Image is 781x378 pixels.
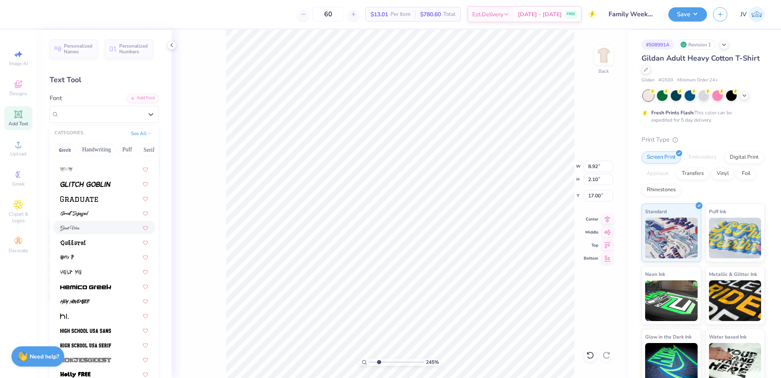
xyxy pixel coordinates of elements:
[60,167,72,173] img: Ghastly Panic
[4,211,33,224] span: Clipart & logos
[420,10,441,19] span: $780.60
[60,255,74,260] img: Harry P
[584,256,598,261] span: Bottom
[55,130,83,137] div: CATEGORIES
[78,143,116,156] button: Handwriting
[518,10,562,19] span: [DATE] - [DATE]
[677,77,718,84] span: Minimum Order: 24 +
[602,6,662,22] input: Untitled Design
[709,280,761,321] img: Metallic & Glitter Ink
[709,270,757,278] span: Metallic & Glitter Ink
[724,151,764,164] div: Digital Print
[60,313,69,319] img: Hi.
[641,135,765,144] div: Print Type
[740,10,747,19] span: JV
[598,68,609,75] div: Back
[60,211,89,216] img: Great Sejagad
[127,94,159,103] div: Add Font
[749,7,765,22] img: Jo Vincent
[709,332,746,341] span: Water based Ink
[678,39,716,50] div: Revision 1
[60,284,111,290] img: Hemico Greek
[64,43,93,55] span: Personalized Names
[645,218,698,258] img: Standard
[60,181,111,187] img: Glitch Goblin
[118,143,137,156] button: Puff
[60,343,111,348] img: High School USA Serif
[683,151,722,164] div: Embroidery
[12,181,25,187] span: Greek
[584,243,598,248] span: Top
[60,240,86,246] img: Guttural
[9,90,27,97] span: Designs
[30,353,59,361] strong: Need help?
[641,168,674,180] div: Applique
[641,151,681,164] div: Screen Print
[651,109,751,124] div: This color can be expedited for 5 day delivery.
[676,168,709,180] div: Transfers
[584,229,598,235] span: Middle
[60,328,111,334] img: High School USA Sans
[641,39,674,50] div: # 508991A
[60,299,90,304] img: Hey November
[641,77,654,84] span: Gildan
[426,358,439,366] span: 245 %
[60,372,91,378] img: Holly FREE
[740,7,765,22] a: JV
[443,10,456,19] span: Total
[645,332,692,341] span: Glow in the Dark Ink
[139,143,159,156] button: Serif
[584,216,598,222] span: Center
[709,218,761,258] img: Puff Ink
[645,280,698,321] img: Neon Ink
[390,10,410,19] span: Per Item
[668,7,707,22] button: Save
[641,184,681,196] div: Rhinestones
[651,109,694,116] strong: Fresh Prints Flash:
[50,74,159,85] div: Text Tool
[9,120,28,127] span: Add Text
[60,196,98,202] img: Graduate
[119,43,148,55] span: Personalized Numbers
[472,10,503,19] span: Est. Delivery
[645,270,665,278] span: Neon Ink
[659,77,673,84] span: # G500
[371,10,388,19] span: $13.01
[645,207,667,216] span: Standard
[737,168,756,180] div: Foil
[129,129,154,138] button: See All
[596,47,612,63] img: Back
[9,60,28,67] span: Image AI
[60,269,82,275] img: Help Me
[60,225,80,231] img: Great Vibes
[711,168,734,180] div: Vinyl
[709,207,726,216] span: Puff Ink
[9,247,28,254] span: Decorate
[10,151,26,157] span: Upload
[60,357,111,363] img: Hokjesgeest
[641,53,760,63] span: Gildan Adult Heavy Cotton T-Shirt
[55,143,75,156] button: Greek
[567,11,575,17] span: FREE
[50,94,62,103] label: Font
[312,7,344,22] input: – –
